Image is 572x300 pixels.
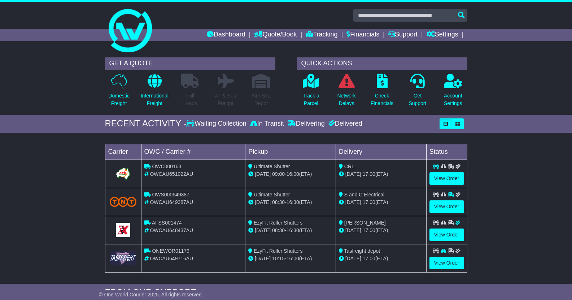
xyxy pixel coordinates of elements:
p: Air / Sea Depot [252,92,271,107]
a: NetworkDelays [337,73,356,111]
a: Financials [346,29,379,41]
div: - (ETA) [248,170,333,178]
div: (ETA) [339,255,423,262]
span: OWCAU649716AU [150,256,193,261]
span: OWCAU649387AU [150,199,193,205]
span: EzyFit Roller Shutters [254,248,302,254]
span: 17:00 [363,171,375,177]
span: S and C Electrical [344,192,384,197]
p: International Freight [141,92,169,107]
span: [DATE] [255,227,271,233]
span: [DATE] [345,256,361,261]
div: QUICK ACTIONS [297,57,467,70]
td: Carrier [105,144,141,160]
div: FROM OUR SUPPORT [105,287,467,298]
div: Waiting Collection [186,120,248,128]
p: Get Support [409,92,426,107]
span: [DATE] [255,256,271,261]
a: View Order [429,257,464,269]
a: CheckFinancials [370,73,394,111]
a: View Order [429,172,464,185]
a: AccountSettings [444,73,463,111]
span: [PERSON_NAME] [344,220,386,226]
span: OWCAU651022AU [150,171,193,177]
span: 16:00 [287,256,299,261]
p: Check Financials [371,92,393,107]
div: - (ETA) [248,255,333,262]
span: 16:30 [287,199,299,205]
span: OWC000163 [152,164,181,169]
span: 16:00 [287,171,299,177]
span: Ultimate Shutter [254,164,290,169]
span: ONEWOR01179 [152,248,189,254]
span: 17:00 [363,256,375,261]
img: TNT_Domestic.png [110,197,137,206]
a: Tracking [306,29,337,41]
td: OWC / Carrier # [141,144,245,160]
div: RECENT ACTIVITY - [105,118,187,129]
span: [DATE] [345,227,361,233]
span: © One World Courier 2025. All rights reserved. [99,292,203,297]
span: 10:15 [272,256,285,261]
a: DomesticFreight [108,73,130,111]
div: In Transit [248,120,286,128]
span: 17:00 [363,199,375,205]
td: Delivery [336,144,426,160]
p: Air & Sea Freight [215,92,236,107]
span: [DATE] [255,199,271,205]
p: Account Settings [444,92,462,107]
span: OWS000649387 [152,192,189,197]
div: (ETA) [339,199,423,206]
span: [DATE] [345,171,361,177]
p: Network Delays [337,92,355,107]
span: AFSS001474 [152,220,182,226]
div: (ETA) [339,227,423,234]
td: Status [426,144,467,160]
a: GetSupport [408,73,427,111]
div: (ETA) [339,170,423,178]
span: OWCAU648437AU [150,227,193,233]
a: Settings [427,29,458,41]
span: CRL [344,164,354,169]
img: GetCarrierServiceLogo [115,166,131,181]
span: 08:30 [272,199,285,205]
span: 09:00 [272,171,285,177]
p: Domestic Freight [108,92,129,107]
div: GET A QUOTE [105,57,275,70]
a: InternationalFreight [140,73,169,111]
span: 17:00 [363,227,375,233]
span: [DATE] [345,199,361,205]
div: Delivered [327,120,362,128]
a: Dashboard [207,29,245,41]
a: View Order [429,229,464,241]
span: 16:30 [287,227,299,233]
span: Ultimate Shutter [254,192,290,197]
span: 08:30 [272,227,285,233]
img: GetCarrierServiceLogo [116,223,130,237]
img: GetCarrierServiceLogo [110,251,137,265]
span: [DATE] [255,171,271,177]
a: Quote/Book [254,29,297,41]
a: Support [388,29,418,41]
div: Delivering [286,120,327,128]
span: Tasfreight depot [344,248,380,254]
p: Track a Parcel [303,92,319,107]
a: Track aParcel [302,73,320,111]
td: Pickup [245,144,336,160]
div: - (ETA) [248,227,333,234]
div: - (ETA) [248,199,333,206]
p: Full Loads [181,92,199,107]
a: View Order [429,200,464,213]
span: EzyFit Roller Shutters [254,220,302,226]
